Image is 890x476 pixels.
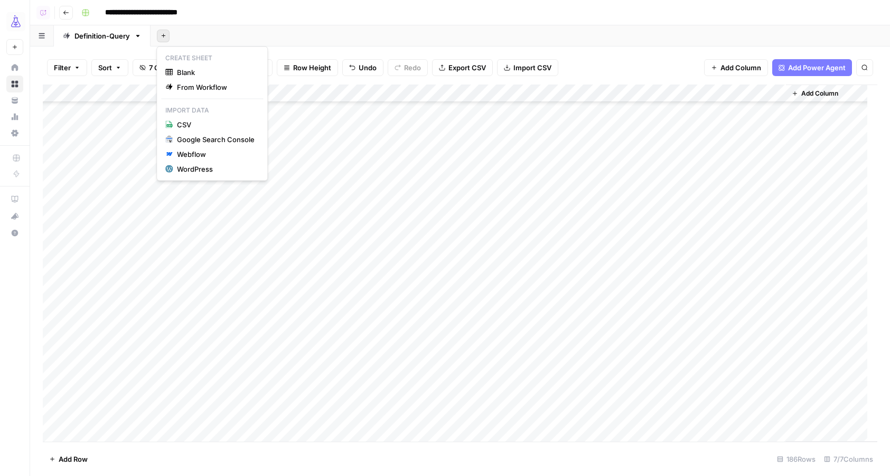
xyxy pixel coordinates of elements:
span: Row Height [293,62,331,73]
span: 7 Columns [149,62,184,73]
a: Browse [6,76,23,92]
div: 186 Rows [773,451,820,468]
span: Add Column [720,62,761,73]
button: Undo [342,59,383,76]
span: Filter [54,62,71,73]
button: Add Column [788,87,842,100]
a: Your Data [6,92,23,109]
p: Create Sheet [161,51,263,65]
span: Add Column [801,89,838,98]
div: Definition-Query [74,31,130,41]
button: Redo [388,59,428,76]
div: Webflow [177,149,255,160]
div: What's new? [7,208,23,224]
img: AirOps Growth Logo [6,12,25,31]
button: Workspace: AirOps Growth [6,8,23,35]
button: Add Power Agent [772,59,852,76]
span: Redo [404,62,421,73]
button: What's new? [6,208,23,225]
span: Add Power Agent [788,62,846,73]
div: Google Search Console [177,134,255,145]
a: Home [6,59,23,76]
button: Sort [91,59,128,76]
span: Sort [98,62,112,73]
span: CSV [177,119,255,130]
button: Import CSV [497,59,558,76]
button: Add Row [43,451,94,468]
span: Blank [177,67,255,78]
button: Row Height [277,59,338,76]
span: Export CSV [448,62,486,73]
div: 7/7 Columns [820,451,877,468]
a: Definition-Query [54,25,151,46]
span: From Workflow [177,82,255,92]
span: Undo [359,62,377,73]
span: Import CSV [513,62,551,73]
a: Usage [6,108,23,125]
a: Settings [6,125,23,142]
div: WordPress [177,164,255,174]
span: Add Row [59,454,88,464]
a: AirOps Academy [6,191,23,208]
p: Import Data [161,104,263,117]
button: Help + Support [6,225,23,241]
button: Filter [47,59,87,76]
button: 7 Columns [133,59,191,76]
button: Add Column [704,59,768,76]
button: Export CSV [432,59,493,76]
